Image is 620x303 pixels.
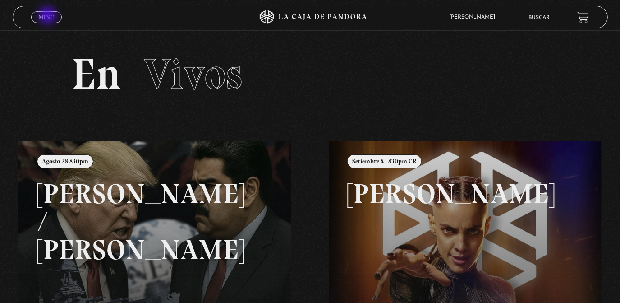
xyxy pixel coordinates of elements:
[528,15,550,20] a: Buscar
[445,14,505,20] span: [PERSON_NAME]
[577,11,589,23] a: View your shopping cart
[39,14,54,20] span: Menu
[72,53,548,96] h2: En
[144,48,243,100] span: Vivos
[36,22,57,28] span: Cerrar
